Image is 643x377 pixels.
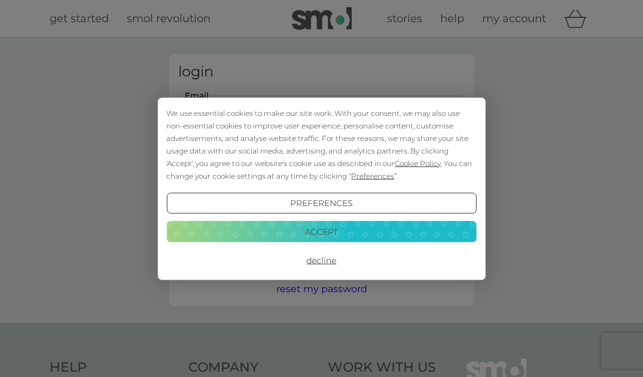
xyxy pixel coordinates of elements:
[351,171,394,180] span: Preferences
[395,158,441,167] span: Cookie Policy
[166,221,476,243] button: Accept
[157,97,485,280] div: Cookie Consent Prompt
[166,250,476,271] button: Decline
[166,192,476,214] button: Preferences
[166,106,476,182] div: We use essential cookies to make our site work. With your consent, we may also use non-essential ...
